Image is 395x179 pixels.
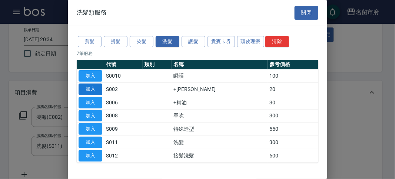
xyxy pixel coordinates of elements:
[104,136,143,149] td: S011
[182,36,205,48] button: 護髮
[172,96,268,109] td: +精油
[130,36,153,48] button: 染髮
[268,60,318,69] th: 參考價格
[143,60,172,69] th: 類別
[79,137,102,148] button: 加入
[104,96,143,109] td: S006
[79,110,102,122] button: 加入
[268,109,318,123] td: 300
[208,36,235,48] button: 貴賓卡劵
[237,36,265,48] button: 頭皮理療
[265,36,289,48] button: 清除
[104,69,143,83] td: S0010
[172,109,268,123] td: 單吹
[172,136,268,149] td: 洗髮
[156,36,179,48] button: 洗髮
[172,83,268,96] td: +[PERSON_NAME]
[104,83,143,96] td: S002
[104,109,143,123] td: S008
[268,123,318,136] td: 550
[104,149,143,162] td: S012
[104,36,127,48] button: 燙髮
[172,60,268,69] th: 名稱
[268,149,318,162] td: 600
[79,70,102,82] button: 加入
[77,9,106,16] span: 洗髮類服務
[172,69,268,83] td: 瞬護
[104,60,143,69] th: 代號
[268,96,318,109] td: 30
[79,84,102,95] button: 加入
[77,50,318,57] p: 7 筆服務
[172,149,268,162] td: 接髮洗髮
[79,150,102,162] button: 加入
[79,97,102,108] button: 加入
[268,83,318,96] td: 20
[79,123,102,135] button: 加入
[104,123,143,136] td: S009
[78,36,102,48] button: 剪髮
[172,123,268,136] td: 特殊造型
[268,136,318,149] td: 300
[268,69,318,83] td: 100
[295,6,318,20] button: 關閉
